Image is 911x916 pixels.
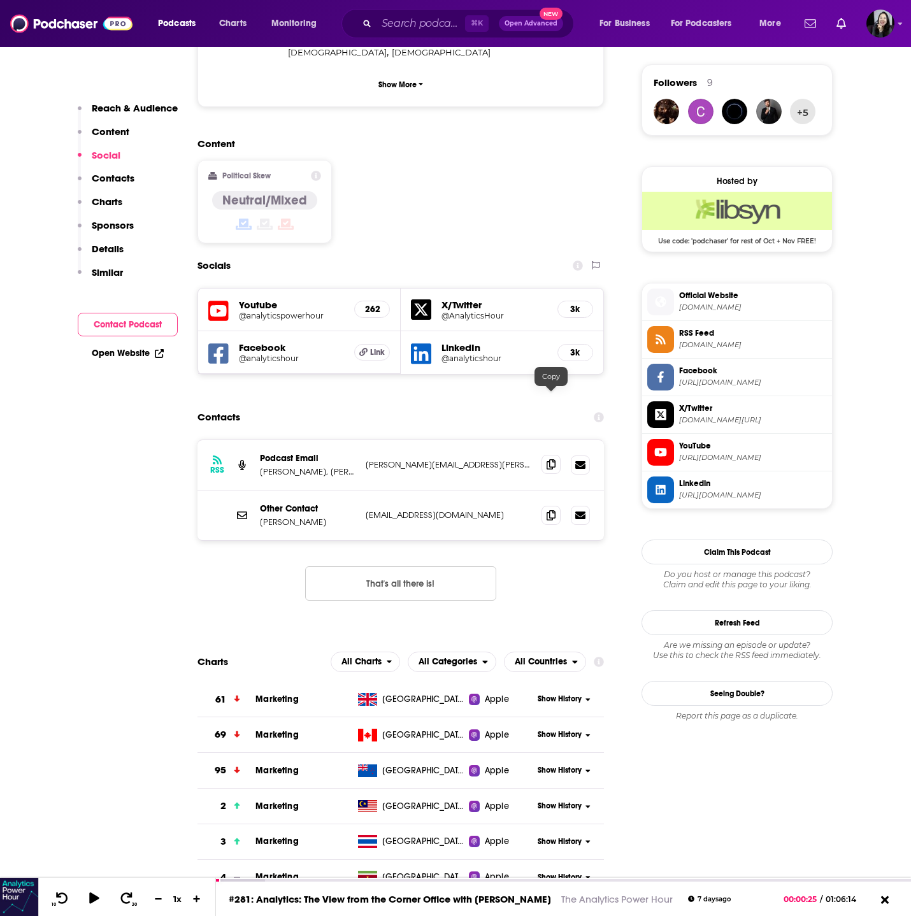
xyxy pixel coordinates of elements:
a: Apple [469,764,533,777]
a: carpee7 [654,99,679,124]
span: https://www.facebook.com/analyticshour [679,378,827,387]
a: #281: Analytics: The View from the Corner Office with [PERSON_NAME] [229,893,551,905]
h5: Facebook [239,341,344,354]
a: Apple [469,693,533,706]
button: +5 [790,99,815,124]
span: Podcasts [158,15,196,32]
span: Apple [485,764,509,777]
button: open menu [591,13,666,34]
a: Podchaser - Follow, Share and Rate Podcasts [10,11,133,36]
a: Marketing [255,836,298,847]
a: [GEOGRAPHIC_DATA] [353,729,470,741]
a: Apple [469,835,533,848]
h5: 262 [365,304,379,315]
span: Marketing [255,694,298,705]
span: https://www.linkedin.com/company/analyticshour [679,490,827,500]
h3: 3 [220,834,226,849]
span: Open Advanced [505,20,557,27]
span: Thailand [382,835,465,848]
h5: 3k [568,304,582,315]
span: For Podcasters [671,15,732,32]
p: Sponsors [92,219,134,231]
button: open menu [663,13,750,34]
a: 69 [197,717,255,752]
button: Show History [534,729,595,740]
img: JohirMia [756,99,782,124]
span: All Countries [515,657,567,666]
h3: 61 [215,692,226,707]
a: Apple [469,871,533,884]
span: analyticshour.libsyn.com [679,340,827,350]
span: Show History [538,801,582,812]
h2: Content [197,138,594,150]
span: 10 [52,902,56,907]
a: Facebook[URL][DOMAIN_NAME] [647,364,827,390]
span: / [820,894,822,904]
h2: Contacts [197,405,240,429]
img: Libsyn Deal: Use code: 'podchaser' for rest of Oct + Nov FREE! [642,192,832,230]
button: open menu [504,652,586,672]
a: Official Website[DOMAIN_NAME] [647,289,827,315]
img: harvardchen97 [722,99,747,124]
button: open menu [262,13,333,34]
h2: Political Skew [222,171,271,180]
a: [GEOGRAPHIC_DATA] [353,693,470,706]
img: cgcardam [688,99,714,124]
a: 95 [197,753,255,788]
a: YouTube[URL][DOMAIN_NAME] [647,439,827,466]
a: @analyticshour [239,354,344,363]
button: Show History [534,765,595,776]
p: Content [92,125,129,138]
a: [GEOGRAPHIC_DATA] [353,800,470,813]
a: 4 [197,860,255,895]
button: Open AdvancedNew [499,16,563,31]
input: Search podcasts, credits, & more... [377,13,465,34]
a: Apple [469,800,533,813]
span: Suriname [382,871,465,884]
a: 3 [197,824,255,859]
span: Marketing [255,765,298,776]
a: RSS Feed[DOMAIN_NAME] [647,326,827,353]
h3: 95 [215,763,226,778]
a: Show notifications dropdown [800,13,821,34]
span: All Charts [341,657,382,666]
span: RSS Feed [679,327,827,339]
span: Link [370,347,385,357]
span: Followers [654,76,697,89]
a: @AnalyticsHour [441,311,547,320]
a: Marketing [255,729,298,740]
h3: 69 [215,727,226,742]
span: Official Website [679,290,827,301]
span: Apple [485,693,509,706]
p: Show More [378,80,417,89]
p: Social [92,149,120,161]
h2: Charts [197,655,228,668]
span: Apple [485,871,509,884]
span: [DEMOGRAPHIC_DATA] [392,47,491,57]
span: Show History [538,872,582,883]
button: Details [78,243,124,266]
a: [GEOGRAPHIC_DATA] [353,764,470,777]
p: Charts [92,196,122,208]
h2: Categories [408,652,496,672]
img: User Profile [866,10,894,38]
h5: @analyticspowerhour [239,311,344,320]
button: Show History [534,836,595,847]
button: open menu [750,13,797,34]
div: 1 x [167,894,189,904]
p: Contacts [92,172,134,184]
h5: 3k [568,347,582,358]
span: New Zealand [382,764,465,777]
button: Claim This Podcast [642,540,833,564]
button: Contact Podcast [78,313,178,336]
span: Canada [382,729,465,741]
a: Show notifications dropdown [831,13,851,34]
span: Apple [485,729,509,741]
span: All Categories [419,657,477,666]
a: Open Website [92,348,164,359]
